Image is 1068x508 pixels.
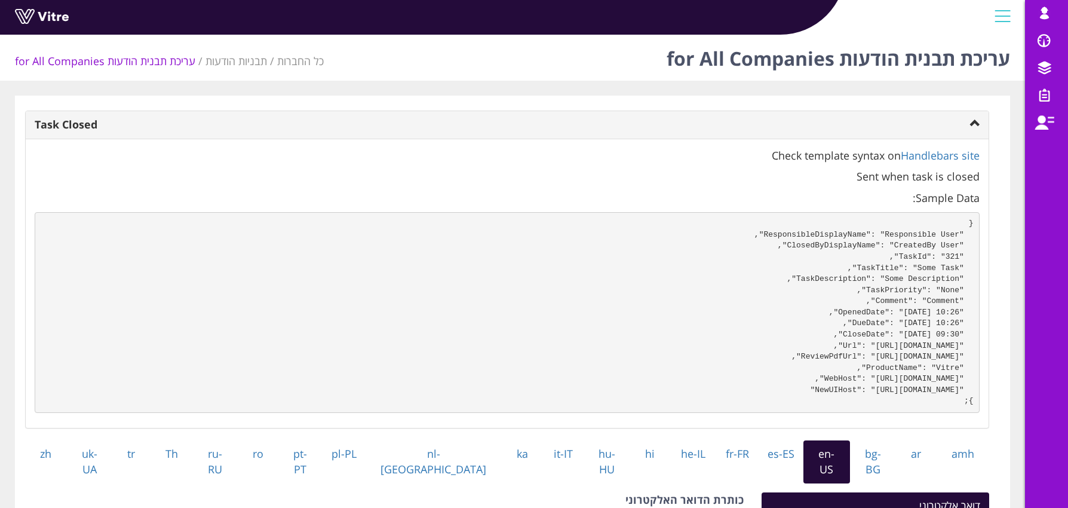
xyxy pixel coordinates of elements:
a: Th [151,440,194,468]
pre: { "ResponsibleDisplayName": "Responsible User", "ClosedByDisplayName": "CreatedBy User", "TaskId"... [35,212,980,414]
p: Check template syntax on [35,148,980,164]
a: hi [630,440,670,468]
a: tr [112,440,151,468]
a: ka [502,440,544,468]
a: nl-[GEOGRAPHIC_DATA] [366,440,502,483]
a: bg-BG [850,440,897,483]
strong: Task Closed [35,117,97,131]
a: ru-RU [193,440,238,483]
li: עריכת תבנית הודעות for All Companies [15,54,205,69]
a: pt-PT [278,440,323,483]
p: Sample Data: [35,191,980,206]
a: zh [25,440,67,468]
label: כותרת הדואר האלקטרוני [625,492,744,508]
a: ro [238,440,279,468]
a: Handlebars site [901,148,980,163]
h1: עריכת תבנית הודעות for All Companies [667,30,1010,81]
a: ar [896,440,937,468]
a: pl-PL [323,440,366,468]
a: it-IT [543,440,584,468]
a: uk-UA [67,440,113,483]
a: amh [937,440,990,468]
a: תבניות הודעות [205,54,267,68]
li: כל החברות [277,54,324,69]
a: fr-FR [716,440,759,468]
a: hu-HU [584,440,631,483]
a: en-US [803,440,850,483]
a: he-IL [670,440,717,468]
p: Sent when task is closed [35,169,980,185]
a: es-ES [759,440,804,468]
